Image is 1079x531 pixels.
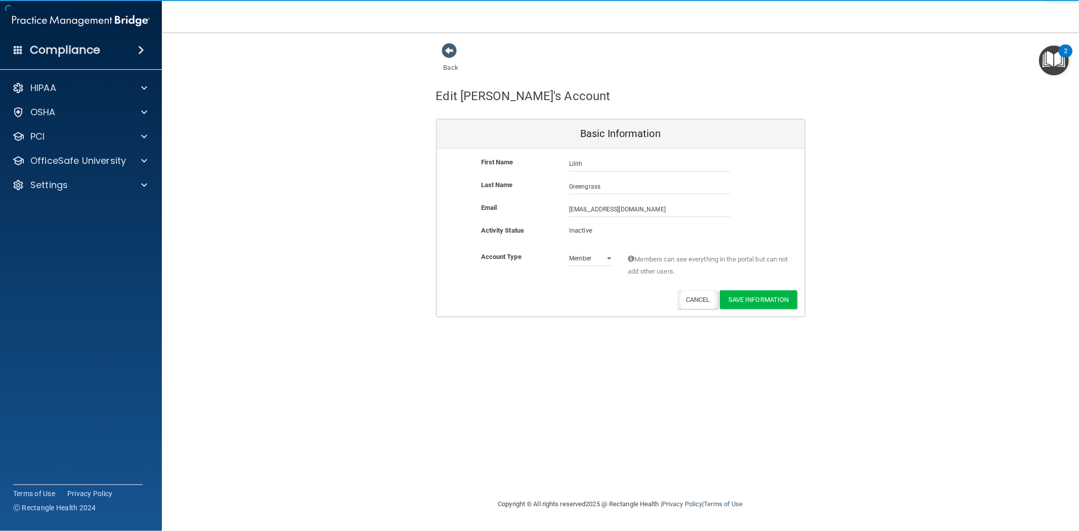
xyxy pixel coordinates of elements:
div: Basic Information [437,119,805,149]
img: PMB logo [12,11,150,31]
button: Open Resource Center, 2 new notifications [1039,46,1069,75]
a: PCI [12,130,147,143]
b: Email [481,204,497,211]
a: OSHA [12,106,147,118]
p: OfficeSafe University [30,155,126,167]
span: Members can see everything in the portal but can not add other users. [628,253,789,278]
a: OfficeSafe University [12,155,147,167]
a: Privacy Policy [662,500,702,508]
p: HIPAA [30,82,56,94]
b: Account Type [481,253,522,260]
a: Settings [12,179,147,191]
b: Activity Status [481,227,525,234]
p: Inactive [569,225,613,237]
p: Settings [30,179,68,191]
button: Cancel [677,290,718,309]
p: OSHA [30,106,56,118]
a: Terms of Use [13,489,55,499]
div: Copyright © All rights reserved 2025 @ Rectangle Health | | [436,488,805,520]
span: Ⓒ Rectangle Health 2024 [13,503,96,513]
b: Last Name [481,181,513,189]
h4: Edit [PERSON_NAME]'s Account [436,90,611,103]
b: First Name [481,158,513,166]
a: Privacy Policy [67,489,113,499]
a: HIPAA [12,82,147,94]
div: 2 [1064,51,1067,64]
a: Back [444,52,458,71]
h4: Compliance [30,43,100,57]
a: Terms of Use [704,500,743,508]
p: PCI [30,130,45,143]
button: Save Information [720,290,797,309]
